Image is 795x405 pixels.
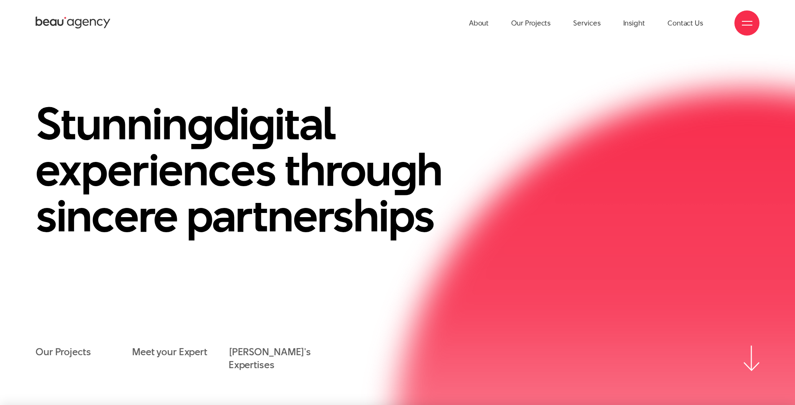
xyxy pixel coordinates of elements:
a: Our Projects [36,346,91,359]
en: g [187,92,213,155]
a: Meet your Expert [132,346,207,359]
h1: Stunnin di ital experiences throu h sincere partnerships [36,100,495,238]
en: g [391,138,417,201]
en: g [249,92,275,155]
a: [PERSON_NAME]'s Expertises [229,346,325,372]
